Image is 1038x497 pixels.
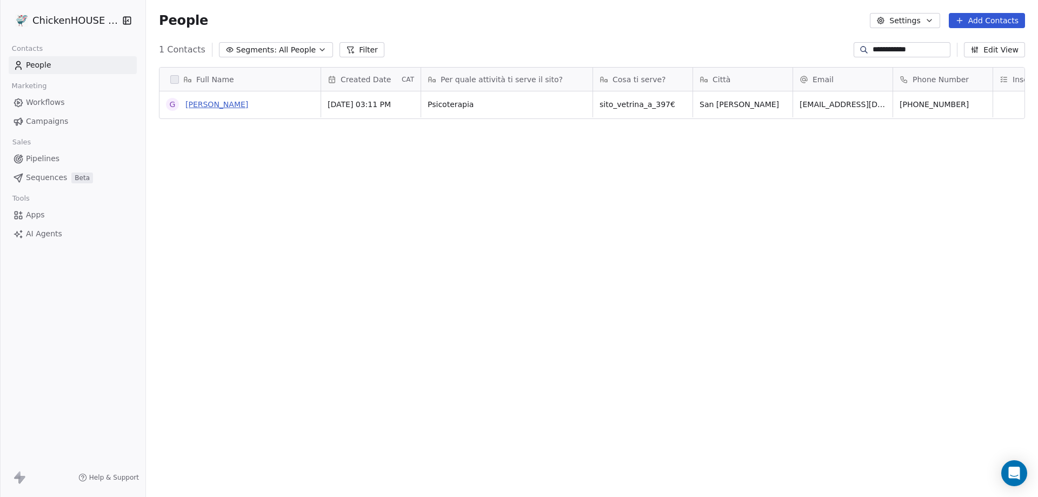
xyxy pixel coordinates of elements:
[1001,460,1027,486] div: Open Intercom Messenger
[7,78,51,94] span: Marketing
[964,42,1025,57] button: Edit View
[428,99,586,110] span: Psicoterapia
[13,11,115,30] button: ChickenHOUSE snc
[9,56,137,74] a: People
[26,228,62,240] span: AI Agents
[159,91,321,479] div: grid
[793,68,893,91] div: Email
[71,173,93,183] span: Beta
[185,100,248,109] a: [PERSON_NAME]
[26,209,45,221] span: Apps
[9,94,137,111] a: Workflows
[9,150,137,168] a: Pipelines
[600,99,686,110] span: sito_vetrina_a_397€
[593,68,693,91] div: Cosa ti serve?
[328,99,414,110] span: [DATE] 03:11 PM
[9,112,137,130] a: Campaigns
[441,74,563,85] span: Per quale attività ti serve il sito?
[700,99,786,110] span: San [PERSON_NAME]
[900,99,986,110] span: [PHONE_NUMBER]
[341,74,391,85] span: Created Date
[26,116,68,127] span: Campaigns
[26,172,67,183] span: Sequences
[170,99,176,110] div: G
[949,13,1025,28] button: Add Contacts
[813,74,834,85] span: Email
[713,74,730,85] span: Città
[8,190,34,207] span: Tools
[613,74,666,85] span: Cosa ti serve?
[26,153,59,164] span: Pipelines
[236,44,277,56] span: Segments:
[321,68,421,91] div: Created DateCAT
[159,43,205,56] span: 1 Contacts
[26,97,65,108] span: Workflows
[8,134,36,150] span: Sales
[9,206,137,224] a: Apps
[196,74,234,85] span: Full Name
[913,74,969,85] span: Phone Number
[26,59,51,71] span: People
[89,473,139,482] span: Help & Support
[15,14,28,27] img: 4.jpg
[693,68,793,91] div: Città
[78,473,139,482] a: Help & Support
[9,225,137,243] a: AI Agents
[7,41,48,57] span: Contacts
[9,169,137,187] a: SequencesBeta
[421,68,593,91] div: Per quale attività ti serve il sito?
[402,75,414,84] span: CAT
[800,99,886,110] span: [EMAIL_ADDRESS][DOMAIN_NAME]
[893,68,993,91] div: Phone Number
[159,12,208,29] span: People
[340,42,384,57] button: Filter
[159,68,321,91] div: Full Name
[279,44,316,56] span: All People
[870,13,940,28] button: Settings
[32,14,119,28] span: ChickenHOUSE snc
